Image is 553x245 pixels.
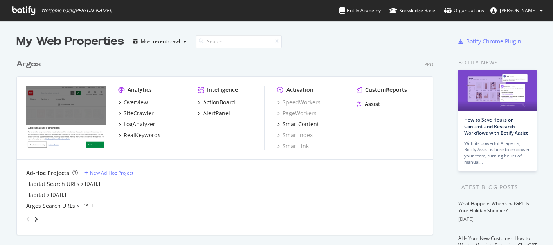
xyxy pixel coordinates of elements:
div: ActionBoard [203,98,235,106]
div: Overview [124,98,148,106]
div: Latest Blog Posts [458,183,537,191]
a: What Happens When ChatGPT Is Your Holiday Shopper? [458,200,529,214]
div: Ad-Hoc Projects [26,169,69,177]
div: Knowledge Base [389,7,435,14]
a: New Ad-Hoc Project [84,170,133,176]
a: AlertPanel [198,109,230,117]
div: Pro [424,61,433,68]
div: SiteCrawler [124,109,154,117]
a: ActionBoard [198,98,235,106]
div: RealKeywords [124,131,160,139]
div: angle-left [23,213,33,225]
a: SmartIndex [277,131,313,139]
img: How to Save Hours on Content and Research Workflows with Botify Assist [458,70,537,111]
a: [DATE] [85,181,100,187]
button: Most recent crawl [130,35,189,48]
a: CustomReports [357,86,407,94]
a: RealKeywords [118,131,160,139]
div: Argos [16,59,41,70]
a: SpeedWorkers [277,98,321,106]
a: Assist [357,100,380,108]
div: Intelligence [207,86,238,94]
a: LogAnalyzer [118,120,155,128]
a: SmartContent [277,120,319,128]
span: Welcome back, [PERSON_NAME] ! [41,7,112,14]
div: Botify Academy [339,7,381,14]
a: Habitat [26,191,45,199]
a: Botify Chrome Plugin [458,38,521,45]
div: CustomReports [365,86,407,94]
span: Abhijeet Bhosale [500,7,537,14]
div: angle-right [33,215,39,223]
a: [DATE] [81,202,96,209]
div: My Web Properties [16,34,124,49]
div: New Ad-Hoc Project [90,170,133,176]
div: Botify news [458,58,537,67]
div: Organizations [444,7,484,14]
div: SmartContent [283,120,319,128]
button: [PERSON_NAME] [484,4,549,17]
div: Activation [286,86,313,94]
div: [DATE] [458,216,537,223]
img: www.argos.co.uk [26,86,106,149]
div: AlertPanel [203,109,230,117]
a: [DATE] [51,191,66,198]
a: How to Save Hours on Content and Research Workflows with Botify Assist [464,116,528,136]
a: SmartLink [277,142,309,150]
a: Argos [16,59,44,70]
div: LogAnalyzer [124,120,155,128]
a: Overview [118,98,148,106]
a: Argos Search URLs [26,202,75,210]
div: Analytics [128,86,152,94]
a: PageWorkers [277,109,317,117]
input: Search [196,35,282,48]
div: With its powerful AI agents, Botify Assist is here to empower your team, turning hours of manual… [464,140,531,165]
a: Habitat Search URLs [26,180,79,188]
a: SiteCrawler [118,109,154,117]
iframe: Intercom live chat [526,218,545,237]
div: Most recent crawl [141,39,180,44]
div: Assist [365,100,380,108]
div: Botify Chrome Plugin [466,38,521,45]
